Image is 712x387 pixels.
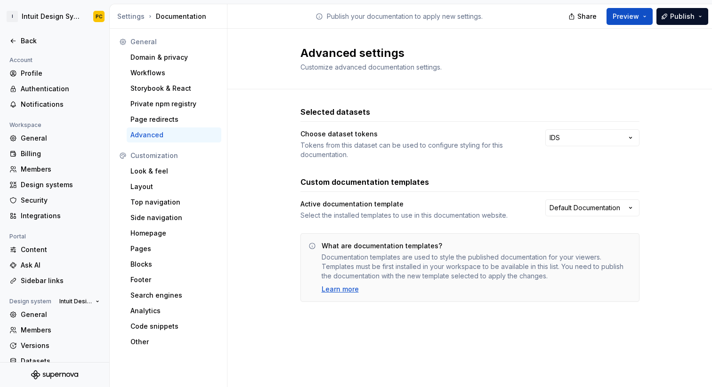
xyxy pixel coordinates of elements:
[130,197,218,207] div: Top navigation
[670,12,695,21] span: Publish
[21,341,100,350] div: Versions
[127,127,221,142] a: Advanced
[130,53,218,62] div: Domain & privacy
[21,245,100,254] div: Content
[130,213,218,222] div: Side navigation
[127,81,221,96] a: Storybook & React
[6,193,104,208] a: Security
[130,306,218,316] div: Analytics
[130,275,218,284] div: Footer
[2,6,107,27] button: IIntuit Design SystemPC
[6,81,104,96] a: Authentication
[300,106,370,118] h3: Selected datasets
[6,66,104,81] a: Profile
[6,97,104,112] a: Notifications
[6,146,104,161] a: Billing
[127,272,221,287] a: Footer
[327,12,483,21] p: Publish your documentation to apply new settings.
[6,242,104,257] a: Content
[21,325,100,335] div: Members
[127,257,221,272] a: Blocks
[96,13,103,20] div: PC
[6,258,104,273] a: Ask AI
[130,115,218,124] div: Page redirects
[127,179,221,194] a: Layout
[117,12,145,21] button: Settings
[6,231,30,242] div: Portal
[322,241,442,251] div: What are documentation templates?
[613,12,639,21] span: Preview
[6,338,104,353] a: Versions
[322,253,631,281] div: Documentation templates are used to style the published documentation for your viewers. Templates...
[300,46,628,61] h2: Advanced settings
[21,211,100,221] div: Integrations
[21,36,100,46] div: Back
[130,229,218,238] div: Homepage
[130,37,218,47] div: General
[300,211,528,220] div: Select the installed templates to use in this documentation website.
[130,182,218,191] div: Layout
[21,165,100,174] div: Members
[607,8,653,25] button: Preview
[6,296,55,307] div: Design system
[127,195,221,210] a: Top navigation
[21,356,100,366] div: Datasets
[6,307,104,322] a: General
[127,303,221,318] a: Analytics
[130,260,218,269] div: Blocks
[564,8,603,25] button: Share
[21,69,100,78] div: Profile
[127,334,221,349] a: Other
[130,130,218,140] div: Advanced
[577,12,597,21] span: Share
[6,323,104,338] a: Members
[130,99,218,109] div: Private npm registry
[127,226,221,241] a: Homepage
[6,55,36,66] div: Account
[130,244,218,253] div: Pages
[31,370,78,379] svg: Supernova Logo
[7,11,18,22] div: I
[6,208,104,223] a: Integrations
[656,8,708,25] button: Publish
[21,180,100,190] div: Design systems
[127,96,221,111] a: Private npm registry
[21,261,100,270] div: Ask AI
[130,84,218,93] div: Storybook & React
[127,319,221,334] a: Code snippets
[6,273,104,288] a: Sidebar links
[22,12,82,21] div: Intuit Design System
[6,177,104,192] a: Design systems
[300,141,528,159] div: Tokens from this dataset can be used to configure styling for this documentation.
[130,68,218,78] div: Workflows
[300,199,528,209] div: Active documentation template
[127,164,221,179] a: Look & feel
[130,337,218,347] div: Other
[21,149,100,158] div: Billing
[117,12,223,21] div: Documentation
[127,65,221,80] a: Workflows
[6,33,104,48] a: Back
[127,241,221,256] a: Pages
[127,210,221,225] a: Side navigation
[130,291,218,300] div: Search engines
[130,151,218,160] div: Customization
[130,322,218,331] div: Code snippets
[21,310,100,319] div: General
[6,131,104,146] a: General
[6,119,45,131] div: Workspace
[322,284,359,294] a: Learn more
[21,134,100,143] div: General
[21,196,100,205] div: Security
[21,276,100,285] div: Sidebar links
[127,112,221,127] a: Page redirects
[127,288,221,303] a: Search engines
[59,298,92,305] span: Intuit Design System
[130,166,218,176] div: Look & feel
[300,129,528,139] div: Choose dataset tokens
[6,354,104,369] a: Datasets
[21,100,100,109] div: Notifications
